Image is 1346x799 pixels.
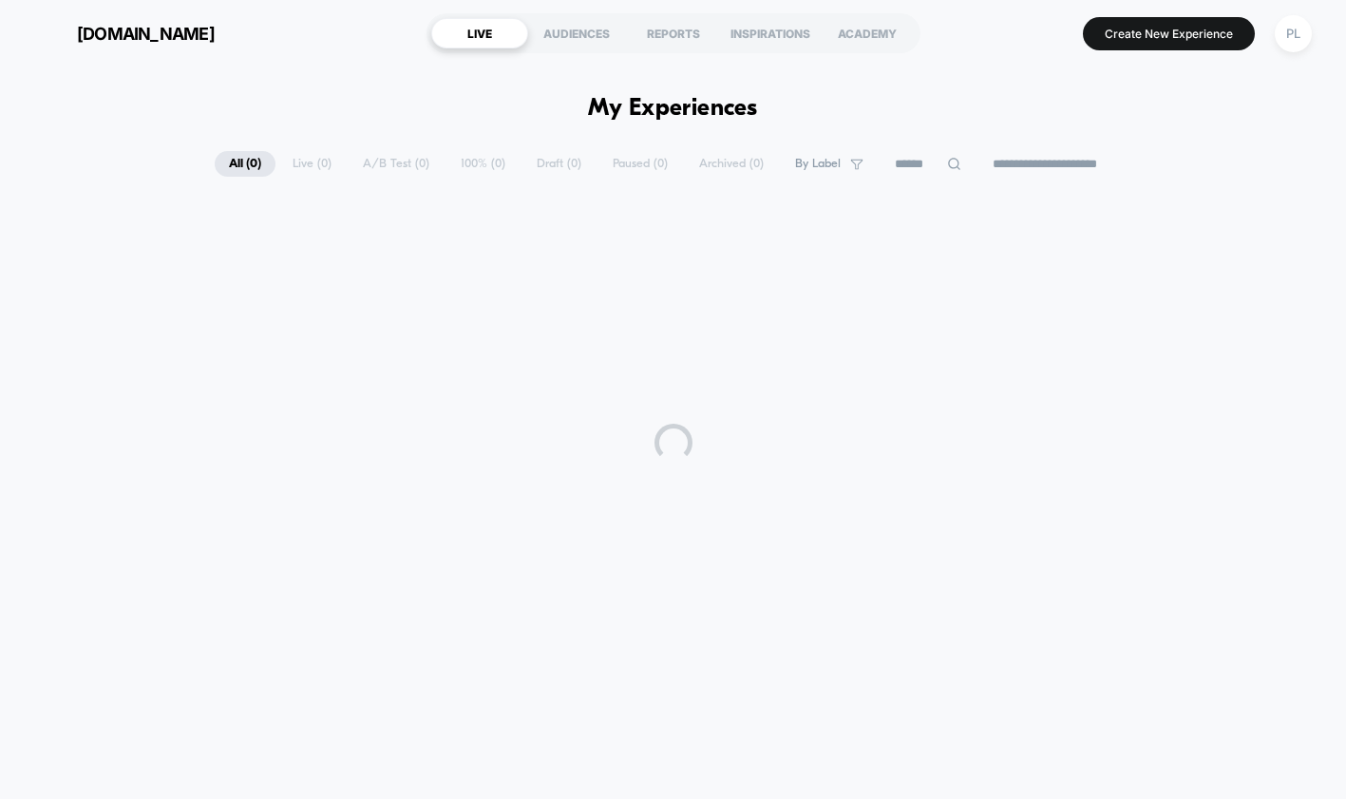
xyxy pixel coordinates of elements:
[528,18,625,48] div: AUDIENCES
[215,151,275,177] span: All ( 0 )
[625,18,722,48] div: REPORTS
[1083,17,1255,50] button: Create New Experience
[819,18,916,48] div: ACADEMY
[431,18,528,48] div: LIVE
[795,157,841,171] span: By Label
[77,24,215,44] span: [DOMAIN_NAME]
[722,18,819,48] div: INSPIRATIONS
[28,18,220,48] button: [DOMAIN_NAME]
[588,95,758,123] h1: My Experiences
[1275,15,1312,52] div: PL
[1269,14,1318,53] button: PL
